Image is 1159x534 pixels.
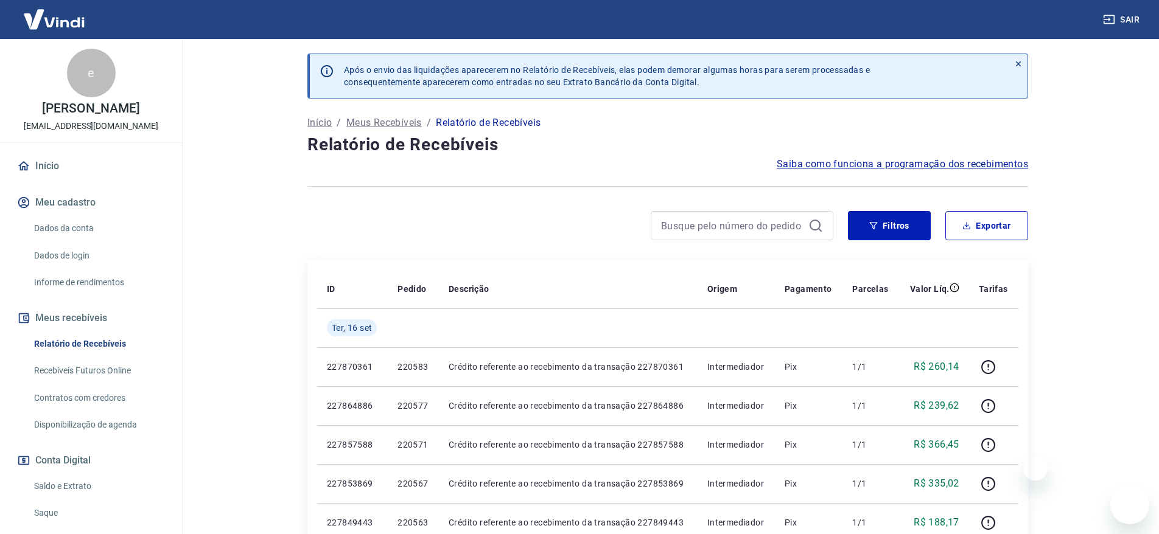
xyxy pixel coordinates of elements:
[945,211,1028,240] button: Exportar
[914,398,959,413] p: R$ 239,62
[707,477,765,490] p: Intermediador
[852,477,889,490] p: 1/1
[24,120,158,133] p: [EMAIL_ADDRESS][DOMAIN_NAME]
[707,439,765,451] p: Intermediador
[914,359,959,374] p: R$ 260,14
[15,153,167,179] a: Início
[397,439,429,451] p: 220571
[327,439,378,451] p: 227857588
[707,400,765,412] p: Intermediador
[427,116,431,130] p: /
[449,439,688,451] p: Crédito referente ao recebimento da transação 227857588
[449,477,688,490] p: Crédito referente ao recebimento da transação 227853869
[1110,485,1149,524] iframe: Botão para abrir a janela de mensagens
[777,157,1028,172] a: Saiba como funciona a programação dos recebimentos
[785,283,832,295] p: Pagamento
[346,116,422,130] a: Meus Recebíveis
[29,412,167,437] a: Disponibilização de agenda
[29,243,167,268] a: Dados de login
[29,474,167,499] a: Saldo e Extrato
[785,400,833,412] p: Pix
[914,437,959,452] p: R$ 366,45
[1023,456,1048,480] iframe: Fechar mensagem
[29,501,167,525] a: Saque
[979,283,1008,295] p: Tarifas
[327,477,378,490] p: 227853869
[707,361,765,373] p: Intermediador
[327,516,378,529] p: 227849443
[15,305,167,331] button: Meus recebíveis
[15,447,167,474] button: Conta Digital
[327,283,335,295] p: ID
[29,386,167,411] a: Contratos com credores
[327,400,378,412] p: 227864886
[852,439,889,451] p: 1/1
[785,516,833,529] p: Pix
[436,116,541,130] p: Relatório de Recebíveis
[397,283,426,295] p: Pedido
[852,516,889,529] p: 1/1
[397,400,429,412] p: 220577
[707,283,737,295] p: Origem
[449,361,688,373] p: Crédito referente ao recebimento da transação 227870361
[15,1,94,38] img: Vindi
[910,283,950,295] p: Valor Líq.
[785,439,833,451] p: Pix
[397,516,429,529] p: 220563
[337,116,341,130] p: /
[661,217,804,235] input: Busque pelo número do pedido
[914,515,959,530] p: R$ 188,17
[1101,9,1144,31] button: Sair
[852,283,888,295] p: Parcelas
[332,322,372,334] span: Ter, 16 set
[852,361,889,373] p: 1/1
[848,211,931,240] button: Filtros
[15,189,167,216] button: Meu cadastro
[785,361,833,373] p: Pix
[852,400,889,412] p: 1/1
[397,477,429,490] p: 220567
[29,270,167,295] a: Informe de rendimentos
[397,361,429,373] p: 220583
[914,476,959,491] p: R$ 335,02
[707,516,765,529] p: Intermediador
[42,102,139,115] p: [PERSON_NAME]
[327,361,378,373] p: 227870361
[307,133,1028,157] h4: Relatório de Recebíveis
[29,331,167,356] a: Relatório de Recebíveis
[29,358,167,383] a: Recebíveis Futuros Online
[449,283,489,295] p: Descrição
[29,216,167,241] a: Dados da conta
[344,64,870,88] p: Após o envio das liquidações aparecerem no Relatório de Recebíveis, elas podem demorar algumas ho...
[785,477,833,490] p: Pix
[67,49,116,97] div: e
[307,116,332,130] a: Início
[449,516,688,529] p: Crédito referente ao recebimento da transação 227849443
[449,400,688,412] p: Crédito referente ao recebimento da transação 227864886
